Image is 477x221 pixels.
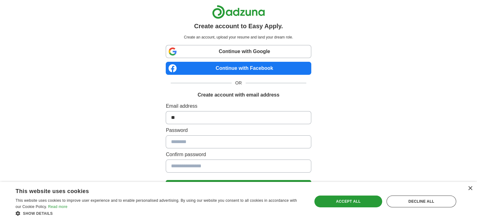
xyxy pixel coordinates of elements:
[166,180,311,193] button: Create Account
[194,21,283,31] h1: Create account to Easy Apply.
[23,211,53,216] span: Show details
[314,196,382,207] div: Accept all
[167,34,310,40] p: Create an account, upload your resume and land your dream role.
[48,205,67,209] a: Read more, opens a new window
[166,151,311,158] label: Confirm password
[212,5,265,19] img: Adzuna logo
[166,62,311,75] a: Continue with Facebook
[468,186,472,191] div: Close
[387,196,456,207] div: Decline all
[197,91,279,99] h1: Create account with email address
[16,210,303,216] div: Show details
[16,198,297,209] span: This website uses cookies to improve user experience and to enable personalised advertising. By u...
[166,127,311,134] label: Password
[166,102,311,110] label: Email address
[166,45,311,58] a: Continue with Google
[16,186,288,195] div: This website uses cookies
[232,80,246,86] span: OR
